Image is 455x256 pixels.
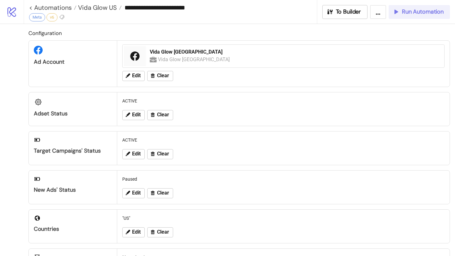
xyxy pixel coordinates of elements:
[34,58,112,66] div: Ad Account
[322,5,368,19] button: To Builder
[147,71,173,81] button: Clear
[29,13,45,21] div: Meta
[132,190,141,196] span: Edit
[120,212,447,224] div: "US"
[122,149,145,159] button: Edit
[389,5,450,19] button: Run Automation
[122,71,145,81] button: Edit
[157,151,169,157] span: Clear
[157,112,169,118] span: Clear
[122,110,145,120] button: Edit
[132,229,141,235] span: Edit
[120,134,447,146] div: ACTIVE
[120,95,447,107] div: ACTIVE
[29,4,76,11] a: < Automations
[122,227,145,237] button: Edit
[147,110,173,120] button: Clear
[147,227,173,237] button: Clear
[147,188,173,198] button: Clear
[157,190,169,196] span: Clear
[147,149,173,159] button: Clear
[34,147,112,154] div: Target Campaigns' Status
[34,110,112,117] div: Adset Status
[336,8,361,15] span: To Builder
[132,151,141,157] span: Edit
[28,29,450,37] h2: Configuration
[157,73,169,79] span: Clear
[157,229,169,235] span: Clear
[34,225,112,233] div: Countries
[34,186,112,194] div: New Ads' Status
[370,5,386,19] button: ...
[402,8,444,15] span: Run Automation
[132,112,141,118] span: Edit
[46,13,58,21] div: v6
[132,73,141,79] span: Edit
[122,188,145,198] button: Edit
[76,3,117,12] span: Vida Glow US
[120,173,447,185] div: Paused
[76,4,122,11] a: Vida Glow US
[150,49,440,55] div: Vida Glow [GEOGRAPHIC_DATA]
[158,55,230,63] div: Vida Glow [GEOGRAPHIC_DATA]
